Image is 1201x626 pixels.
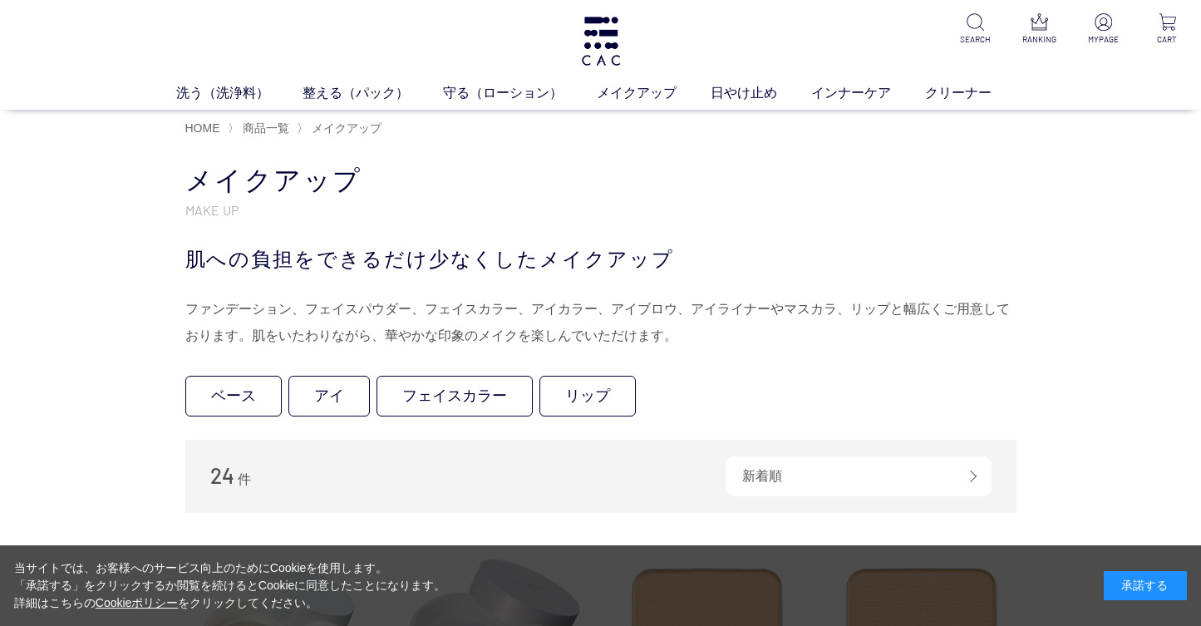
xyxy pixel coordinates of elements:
[1083,13,1124,46] a: MYPAGE
[185,376,282,417] a: ベース
[1104,571,1187,600] div: 承諾する
[811,82,925,102] a: インナーケア
[185,201,1016,219] p: MAKE UP
[96,596,179,609] a: Cookieポリシー
[14,559,446,612] div: 当サイトでは、お客様へのサービス向上のためにCookieを使用します。 「承諾する」をクリックするか閲覧を続けるとCookieに同意したことになります。 詳細はこちらの をクリックしてください。
[955,33,996,46] p: SEARCH
[185,163,1016,199] h1: メイクアップ
[238,472,251,486] span: 件
[1147,13,1188,46] a: CART
[1019,13,1060,46] a: RANKING
[726,456,992,496] div: 新着順
[377,376,533,417] a: フェイスカラー
[1147,33,1188,46] p: CART
[288,376,370,417] a: アイ
[185,121,220,135] a: HOME
[239,121,289,135] a: 商品一覧
[176,82,303,102] a: 洗う（洗浄料）
[210,462,234,488] span: 24
[955,13,996,46] a: SEARCH
[579,17,623,66] img: logo
[925,82,1026,102] a: クリーナー
[711,82,811,102] a: 日やけ止め
[243,121,289,135] span: 商品一覧
[539,376,636,417] a: リップ
[185,296,1016,349] div: ファンデーション、フェイスパウダー、フェイスカラー、アイカラー、アイブロウ、アイライナーやマスカラ、リップと幅広くご用意しております。肌をいたわりながら、華やかな印象のメイクを楽しんでいただけます。
[597,82,711,102] a: メイクアップ
[1083,33,1124,46] p: MYPAGE
[308,121,381,135] a: メイクアップ
[1019,33,1060,46] p: RANKING
[297,121,386,136] li: 〉
[228,121,293,136] li: 〉
[443,82,597,102] a: 守る（ローション）
[185,244,1016,274] div: 肌への負担をできるだけ少なくしたメイクアップ
[312,121,381,135] span: メイクアップ
[303,82,443,102] a: 整える（パック）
